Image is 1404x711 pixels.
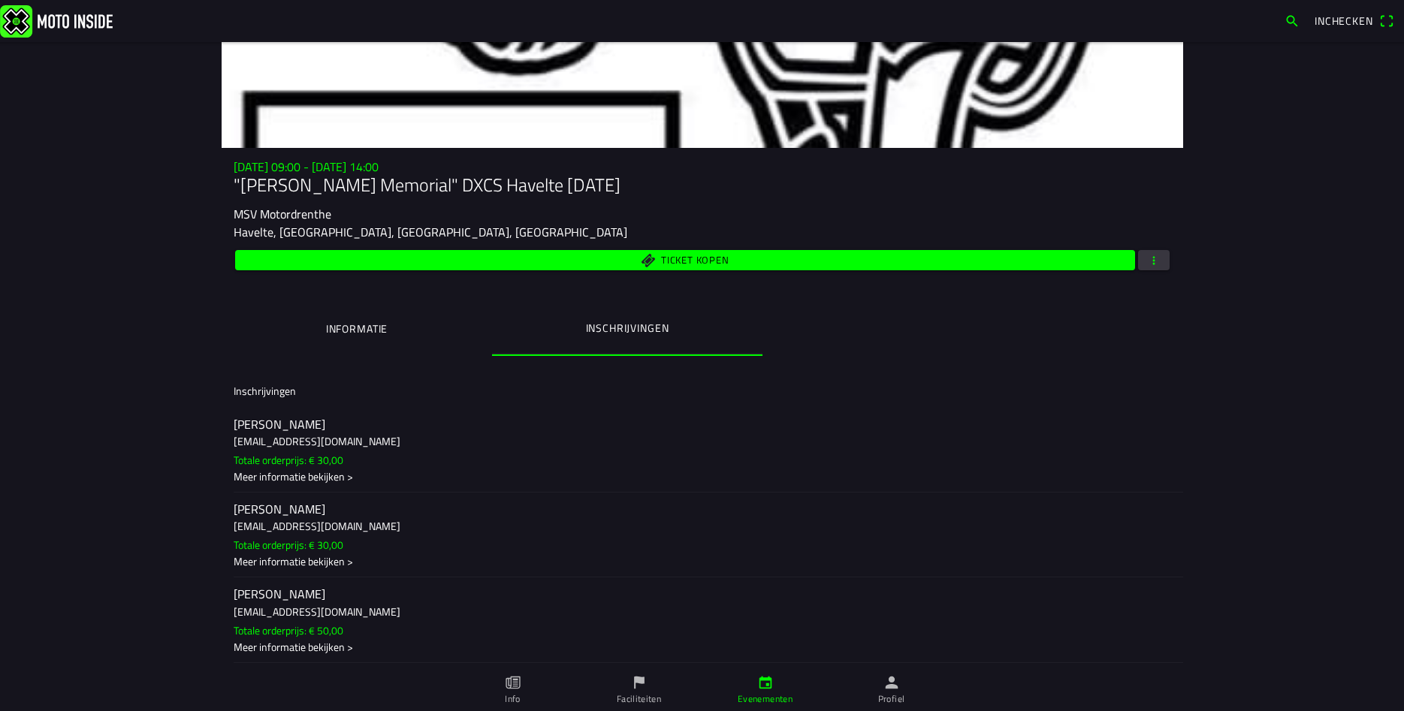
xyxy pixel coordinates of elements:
[1277,9,1307,33] a: search
[585,320,669,336] ion-label: Inschrijvingen
[505,674,521,691] ion-icon: paper
[631,674,648,691] ion-icon: flag
[234,174,1171,196] h1: "[PERSON_NAME] Memorial" DXCS Havelte [DATE]
[234,434,1171,450] h3: [EMAIL_ADDRESS][DOMAIN_NAME]
[1315,13,1373,29] span: Inchecken
[878,692,905,706] ion-label: Profiel
[234,588,1171,602] h2: [PERSON_NAME]
[234,519,1171,535] h3: [EMAIL_ADDRESS][DOMAIN_NAME]
[234,383,296,399] ion-label: Inschrijvingen
[617,692,661,706] ion-label: Faciliteiten
[738,692,793,706] ion-label: Evenementen
[234,639,1171,655] div: Meer informatie bekijken >
[234,469,1171,485] div: Meer informatie bekijken >
[234,160,1171,174] h3: [DATE] 09:00 - [DATE] 14:00
[234,622,343,638] ion-text: Totale orderprijs: € 50,00
[1307,9,1401,33] a: Incheckenqr scanner
[234,554,1171,570] div: Meer informatie bekijken >
[234,417,1171,432] h2: [PERSON_NAME]
[234,604,1171,619] h3: [EMAIL_ADDRESS][DOMAIN_NAME]
[883,674,900,691] ion-icon: person
[505,692,520,706] ion-label: Info
[234,503,1171,517] h2: [PERSON_NAME]
[234,538,343,553] ion-text: Totale orderprijs: € 30,00
[234,205,331,223] ion-text: MSV Motordrenthe
[234,223,627,241] ion-text: Havelte, [GEOGRAPHIC_DATA], [GEOGRAPHIC_DATA], [GEOGRAPHIC_DATA]
[661,255,729,265] span: Ticket kopen
[325,321,387,337] ion-label: Informatie
[757,674,774,691] ion-icon: calendar
[234,453,343,468] ion-text: Totale orderprijs: € 30,00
